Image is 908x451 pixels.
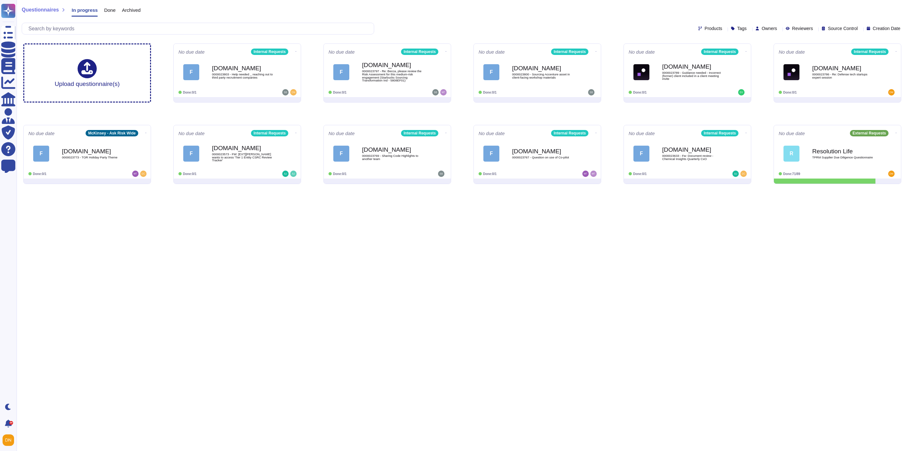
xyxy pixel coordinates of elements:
div: Internal Requests [551,49,588,55]
span: No due date [178,131,205,136]
input: Search by keywords [25,23,374,34]
span: Done: 0/1 [483,172,496,176]
b: [DOMAIN_NAME] [512,65,576,71]
span: Products [705,26,722,31]
div: Internal Requests [551,130,588,136]
img: user [440,89,447,96]
span: Done: 0/1 [783,91,797,94]
span: No due date [329,50,355,54]
div: Internal Requests [401,49,438,55]
img: Logo [783,64,799,80]
b: [DOMAIN_NAME] [212,145,276,151]
div: McKinsey - Ask Risk Wide [86,130,138,136]
span: No due date [779,131,805,136]
div: F [483,146,499,162]
img: user [590,171,597,177]
span: No due date [178,50,205,54]
b: [DOMAIN_NAME] [212,65,276,71]
div: 9+ [9,421,13,425]
span: Questionnaires [22,7,59,12]
div: External Requests [850,130,889,136]
span: 0000023786 - Re: Defense tech startups expert session [812,73,876,79]
img: user [290,171,297,177]
div: F [633,146,649,162]
div: Internal Requests [251,130,288,136]
img: user [282,171,289,177]
span: Done: 0/1 [183,91,196,94]
div: Internal Requests [251,49,288,55]
span: 0000023803 - Help needed _ reaching out to third party recruitment companies [212,73,276,79]
div: F [333,146,349,162]
b: [DOMAIN_NAME] [62,148,126,154]
img: user [888,171,895,177]
img: user [888,89,895,96]
span: Done [104,8,116,12]
img: Logo [633,64,649,80]
span: Tags [737,26,747,31]
span: Done: 0/1 [333,91,346,94]
button: user [1,433,19,447]
div: F [33,146,49,162]
span: No due date [479,50,505,54]
span: 0000023773 - TOR Holiday Party Theme [62,156,126,159]
img: user [588,89,594,96]
span: 0000023800 - Sourcing Accenture asset in client-facing workshop materials [512,73,576,79]
div: Internal Requests [701,49,738,55]
div: Upload questionnaire(s) [55,59,120,87]
img: user [432,89,439,96]
span: Done: 71/89 [783,172,800,176]
img: user [738,89,745,96]
span: Done: 0/1 [183,172,196,176]
div: F [483,64,499,80]
span: TPRM Supplier Due Diligence Questionnaire [812,156,876,159]
div: F [183,146,199,162]
img: user [438,171,444,177]
span: No due date [629,131,655,136]
b: [DOMAIN_NAME] [662,147,726,153]
div: Internal Requests [851,49,889,55]
b: [DOMAIN_NAME] [662,64,726,70]
b: [DOMAIN_NAME] [362,147,426,153]
span: Done: 0/1 [333,172,346,176]
span: 0000023573 - FW: [EXT][PERSON_NAME] wants to access 'Tier 1 Entity CSRC Review Tracker' [212,153,276,162]
span: No due date [479,131,505,136]
img: user [132,171,139,177]
div: F [333,64,349,80]
span: 0000023789 - Guidance needed - Incorrect (former) client included in a client meeting invite [662,71,726,80]
img: user [140,171,147,177]
div: F [183,64,199,80]
span: Done: 0/1 [633,172,647,176]
span: 0000023767 - Question on use of Co-pilot [512,156,576,159]
img: user [282,89,289,96]
span: Reviewers [792,26,813,31]
span: No due date [28,131,55,136]
div: Internal Requests [401,130,438,136]
span: 0000023769 - Sharing Code Highlights to another team [362,154,426,160]
img: user [732,171,739,177]
span: In progress [72,8,98,12]
b: Resolution Life [812,148,876,154]
div: R [783,146,799,162]
span: Archived [122,8,140,12]
span: No due date [629,50,655,54]
img: user [290,89,297,96]
span: Source Control [828,26,858,31]
img: user [582,171,589,177]
img: user [740,171,747,177]
div: Internal Requests [701,130,738,136]
span: Done: 0/1 [33,172,46,176]
b: [DOMAIN_NAME] [812,65,876,71]
span: Done: 0/1 [483,91,496,94]
span: 0000023797 - Re: Becca, please review the Risk Assessment for this medium-risk engagement (Starbu... [362,70,426,82]
b: [DOMAIN_NAME] [512,148,576,154]
span: No due date [329,131,355,136]
b: [DOMAIN_NAME] [362,62,426,68]
span: 0000023633 - Fw: Document review - Chemical Insights Quarterly CxO [662,154,726,160]
span: Creation Date [873,26,900,31]
span: No due date [779,50,805,54]
span: Owners [762,26,777,31]
span: Done: 0/1 [633,91,647,94]
img: user [3,434,14,446]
